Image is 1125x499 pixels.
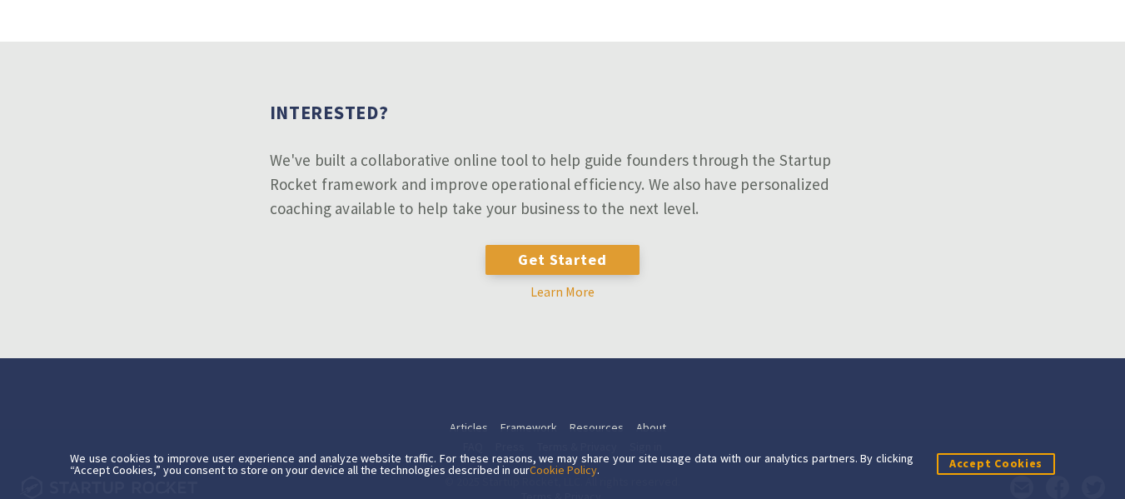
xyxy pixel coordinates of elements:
a: Resources [570,418,624,437]
a: Articles [450,418,488,437]
a: About [636,418,666,437]
a: Get Started [485,245,640,275]
div: We use cookies to improve user experience and analyze website traffic. For these reasons, we may ... [70,452,913,476]
a: Learn More [530,283,595,300]
a: Framework [500,418,557,437]
a: Cookie Policy [530,462,597,477]
h3: Interested? [270,102,856,124]
button: Accept Cookies [937,453,1055,474]
p: We've built a collaborative online tool to help guide founders through the Startup Rocket framewo... [270,148,856,221]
